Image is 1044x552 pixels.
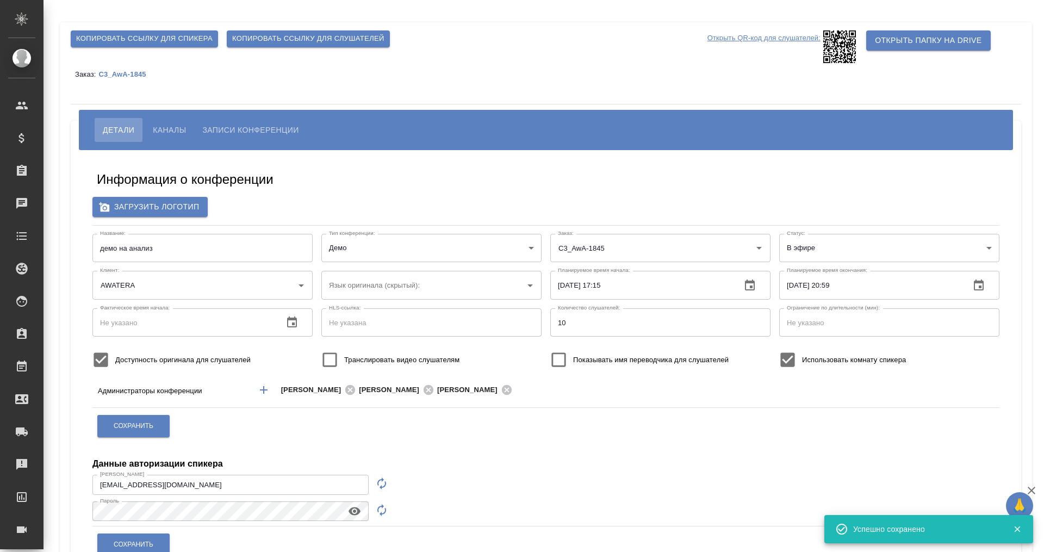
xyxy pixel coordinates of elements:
[92,457,223,470] h4: Данные авторизации спикера
[114,421,153,431] span: Сохранить
[550,271,732,299] input: Не указано
[437,384,504,395] span: [PERSON_NAME]
[75,70,98,78] p: Заказ:
[853,524,997,535] div: Успешно сохранено
[281,383,359,396] div: [PERSON_NAME]
[913,389,916,391] button: Open
[101,200,199,214] span: Загрузить логотип
[103,123,134,137] span: Детали
[114,540,153,549] span: Сохранить
[779,271,961,299] input: Не указано
[1006,492,1033,519] button: 🙏
[321,234,542,262] div: Демо
[71,30,218,47] button: Копировать ссылку для спикера
[115,355,251,365] span: Доступность оригинала для слушателей
[550,308,770,337] input: Не указано
[92,234,313,262] input: Не указан
[97,415,170,437] button: Сохранить
[281,384,348,395] span: [PERSON_NAME]
[98,386,247,396] p: Администраторы конференции
[92,475,369,494] input: Не указано
[779,234,999,262] div: В эфире
[294,278,309,293] button: Open
[707,30,821,63] p: Открыть QR-код для слушателей:
[1006,524,1028,534] button: Закрыть
[751,240,767,256] button: Open
[344,355,459,365] span: Транслировать видео слушателям
[523,278,538,293] button: Open
[1010,494,1029,517] span: 🙏
[866,30,990,51] button: Открыть папку на Drive
[573,355,729,365] span: Показывать имя переводчика для слушателей
[92,197,208,217] label: Загрузить логотип
[321,308,542,337] input: Не указана
[232,33,384,45] span: Копировать ссылку для слушателей
[251,377,277,403] button: Добавить менеджера
[76,33,213,45] span: Копировать ссылку для спикера
[875,34,981,47] span: Открыть папку на Drive
[153,123,186,137] span: Каналы
[98,70,154,78] a: C3_AwA-1845
[92,308,275,337] input: Не указано
[202,123,299,137] span: Записи конференции
[802,355,906,365] span: Использовать комнату спикера
[359,384,426,395] span: [PERSON_NAME]
[437,383,515,396] div: [PERSON_NAME]
[779,308,999,337] input: Не указано
[359,383,437,396] div: [PERSON_NAME]
[97,171,274,188] h5: Информация о конференции
[227,30,390,47] button: Копировать ссылку для слушателей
